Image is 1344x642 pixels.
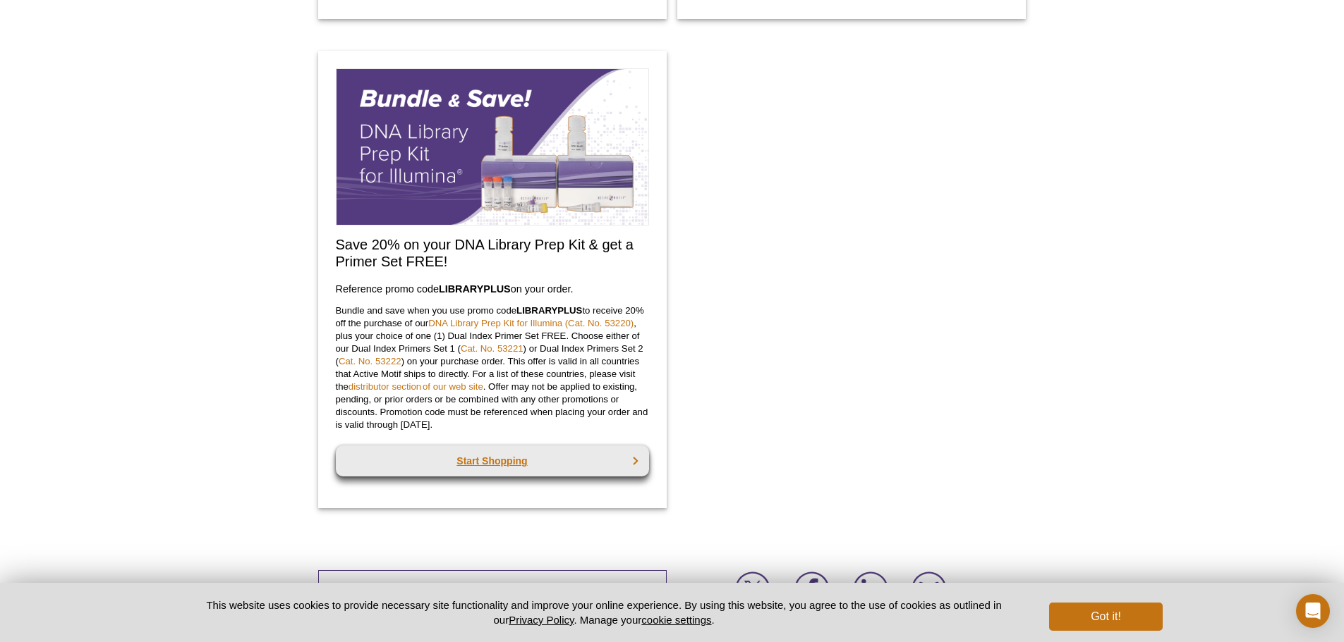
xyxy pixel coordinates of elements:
a: distributor section of our web site [349,381,483,392]
img: Join us on Bluesky [912,572,947,607]
button: cookie settings [641,614,711,626]
a: Privacy Policy [509,614,574,626]
h3: Reference promo code on your order. [336,280,649,297]
a: Start Shopping [336,445,649,476]
img: Save on our DNA Library Prep Kit [336,68,649,226]
a: Cat. No. 53222 [339,356,401,366]
strong: LIBRARYPLUS [516,305,582,316]
div: Open Intercom Messenger [1296,594,1330,628]
strong: LIBRARYPLUS [439,283,511,295]
p: Bundle and save when you use promo code to receive 20% off the purchase of our , plus your choice... [336,304,649,431]
h2: Save 20% on your DNA Library Prep Kit & get a Primer Set FREE! [336,236,649,270]
p: This website uses cookies to provide necessary site functionality and improve your online experie... [182,598,1027,627]
a: DNA Library Prep Kit for Illumina (Cat. No. 53220) [428,318,634,328]
img: Join us on Facebook [794,572,830,607]
img: Join us on X [735,572,770,607]
a: Cat. No. 53221 [461,343,523,354]
img: Join us on LinkedIn [853,572,888,607]
button: Got it! [1049,603,1162,631]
